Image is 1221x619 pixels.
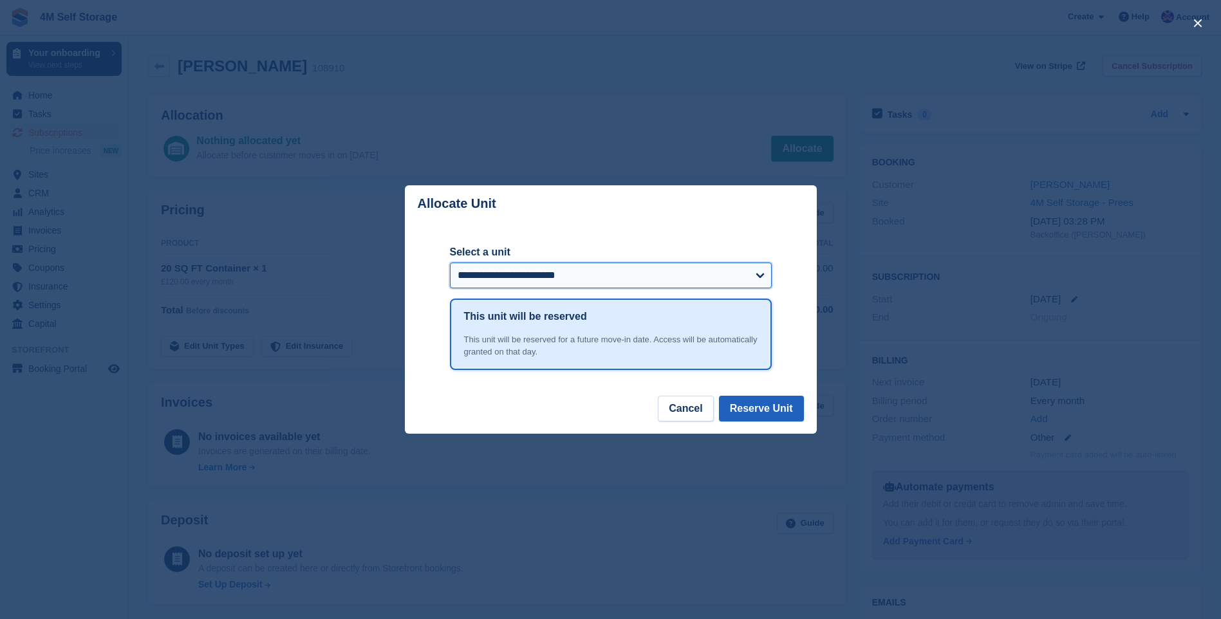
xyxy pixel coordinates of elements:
button: Reserve Unit [719,396,804,421]
button: Cancel [658,396,713,421]
h1: This unit will be reserved [464,309,587,324]
p: Allocate Unit [418,196,496,211]
label: Select a unit [450,245,772,260]
div: This unit will be reserved for a future move-in date. Access will be automatically granted on tha... [464,333,758,358]
button: close [1188,13,1208,33]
